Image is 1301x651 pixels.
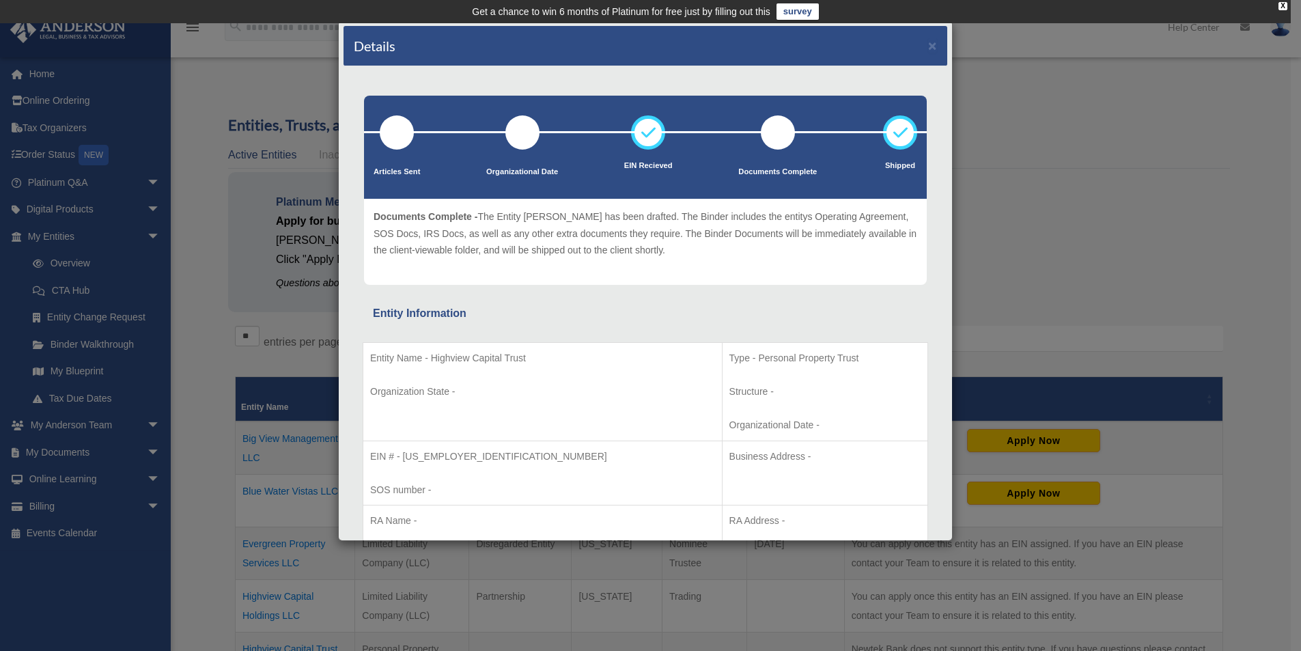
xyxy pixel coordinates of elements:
p: Organization State - [370,383,715,400]
button: × [928,38,937,53]
span: Documents Complete - [374,211,477,222]
p: Shipped [883,159,917,173]
p: RA Name - [370,512,715,529]
p: RA Address - [729,512,921,529]
p: Business Address - [729,448,921,465]
div: close [1278,2,1287,10]
p: The Entity [PERSON_NAME] has been drafted. The Binder includes the entitys Operating Agreement, S... [374,208,917,259]
p: Entity Name - Highview Capital Trust [370,350,715,367]
p: EIN Recieved [624,159,673,173]
div: Entity Information [373,304,918,323]
a: survey [777,3,819,20]
div: Get a chance to win 6 months of Platinum for free just by filling out this [472,3,770,20]
p: Type - Personal Property Trust [729,350,921,367]
p: Organizational Date - [729,417,921,434]
h4: Details [354,36,395,55]
p: Organizational Date [486,165,558,179]
p: EIN # - [US_EMPLOYER_IDENTIFICATION_NUMBER] [370,448,715,465]
p: Structure - [729,383,921,400]
p: Articles Sent [374,165,420,179]
p: SOS number - [370,482,715,499]
p: Documents Complete [738,165,817,179]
